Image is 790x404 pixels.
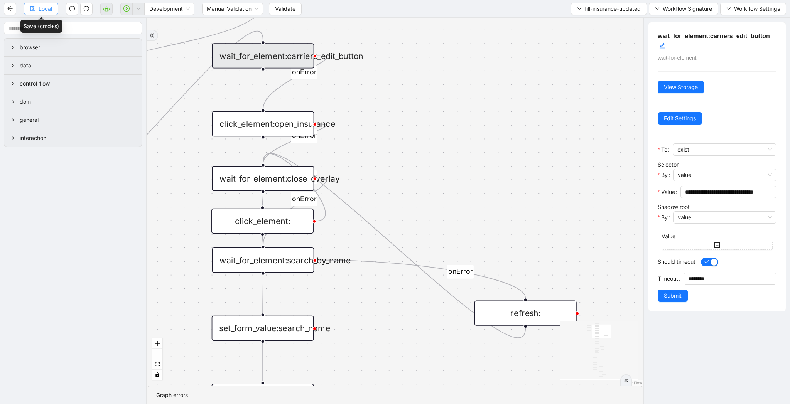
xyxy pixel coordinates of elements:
[152,349,162,359] button: zoom out
[658,81,704,93] button: View Storage
[474,300,577,325] div: refresh:
[10,81,15,86] span: right
[212,43,314,68] div: wait_for_element:carriers_edit_button
[20,79,135,88] span: control-flow
[20,116,135,124] span: general
[726,7,731,11] span: down
[10,99,15,104] span: right
[100,3,113,15] button: cloud-server
[658,274,678,283] span: Timeout
[212,166,314,191] div: wait_for_element:close_overlay
[678,212,772,223] span: value
[577,7,582,11] span: down
[678,169,772,181] span: value
[152,338,162,349] button: zoom in
[585,5,641,13] span: fill-insurance-updated
[10,136,15,140] span: right
[132,3,145,15] button: down
[655,7,660,11] span: down
[658,258,695,266] span: Should timeout
[662,241,773,250] button: plus-square
[103,5,110,12] span: cloud-server
[120,3,133,15] button: play-circle
[149,3,190,15] span: Development
[734,5,780,13] span: Workflow Settings
[152,359,162,370] button: fit view
[622,380,642,385] a: React Flow attribution
[20,61,135,70] span: data
[658,204,690,210] label: Shadow root
[24,3,58,15] button: saveLocal
[212,111,314,136] div: click_element:open_insurance
[4,93,142,111] div: dom
[69,5,75,12] span: undo
[661,171,668,179] span: By
[39,5,52,13] span: Local
[20,134,135,142] span: interaction
[661,145,667,154] span: To
[664,114,696,123] span: Edit Settings
[66,31,263,201] g: Edge from get_environment_url:zocdoc_url to wait_for_element:carriers_edit_button
[10,45,15,50] span: right
[659,42,665,49] span: edit
[4,111,142,129] div: general
[658,290,688,302] button: Submit
[275,5,295,13] span: Validate
[123,5,130,12] span: play-circle
[20,43,135,52] span: browser
[156,391,634,399] div: Graph errors
[263,56,326,108] g: Edge from wait_for_element:carriers_edit_button to click_element:open_insurance
[269,3,302,15] button: Validate
[662,232,773,241] div: Value
[720,3,786,15] button: downWorkflow Settings
[152,370,162,380] button: toggle interactivity
[4,57,142,74] div: data
[80,3,93,15] button: redo
[659,41,665,50] div: click to edit id
[136,7,141,11] span: down
[658,112,702,125] button: Edit Settings
[664,291,682,300] span: Submit
[623,378,629,383] span: double-right
[207,3,258,15] span: Manual Validation
[10,63,15,68] span: right
[66,3,78,15] button: undo
[661,213,668,222] span: By
[83,5,89,12] span: redo
[664,83,698,91] span: View Storage
[4,129,142,147] div: interaction
[20,20,62,33] div: Save (cmd+s)
[63,3,263,91] g: Edge from trigger to delay:__0
[263,124,326,163] g: Edge from click_element:open_insurance to wait_for_element:close_overlay
[649,3,718,15] button: downWorkflow Signature
[658,161,679,168] label: Selector
[4,75,142,93] div: control-flow
[658,55,696,61] span: wait-for-element
[4,39,142,56] div: browser
[714,242,720,248] span: plus-square
[661,188,675,196] span: Value
[263,153,525,338] g: Edge from refresh: to wait_for_element:close_overlay
[571,3,647,15] button: downfill-insurance-updated
[211,209,314,234] div: click_element:
[658,32,776,50] h5: wait_for_element:carriers_edit_button
[30,6,35,11] span: save
[7,5,13,12] span: arrow-left
[149,33,155,38] span: double-right
[212,247,314,273] div: wait_for_element:search_by_name
[317,260,525,298] g: Edge from wait_for_element:search_by_name to refresh:
[4,3,16,15] button: arrow-left
[677,144,772,155] span: exist
[10,118,15,122] span: right
[663,5,712,13] span: Workflow Signature
[212,316,314,341] div: set_form_value:search_name
[20,98,135,106] span: dom
[263,154,326,221] g: Edge from click_element: to wait_for_element:close_overlay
